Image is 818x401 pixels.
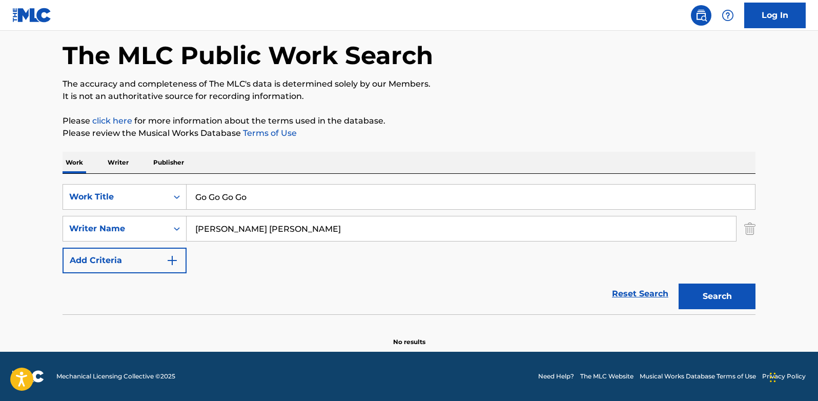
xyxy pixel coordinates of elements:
[607,283,673,305] a: Reset Search
[770,362,776,393] div: Drag
[718,5,738,26] div: Help
[12,370,44,383] img: logo
[92,116,132,126] a: click here
[691,5,711,26] a: Public Search
[166,254,178,267] img: 9d2ae6d4665cec9f34b9.svg
[695,9,707,22] img: search
[105,152,132,173] p: Writer
[393,325,425,347] p: No results
[63,78,755,90] p: The accuracy and completeness of The MLC's data is determined solely by our Members.
[63,127,755,139] p: Please review the Musical Works Database
[241,128,297,138] a: Terms of Use
[69,223,161,235] div: Writer Name
[63,184,755,314] form: Search Form
[640,372,756,381] a: Musical Works Database Terms of Use
[63,152,86,173] p: Work
[63,115,755,127] p: Please for more information about the terms used in the database.
[12,8,52,23] img: MLC Logo
[63,90,755,103] p: It is not an authoritative source for recording information.
[744,3,806,28] a: Log In
[56,372,175,381] span: Mechanical Licensing Collective © 2025
[69,191,161,203] div: Work Title
[580,372,633,381] a: The MLC Website
[744,216,755,242] img: Delete Criterion
[679,284,755,309] button: Search
[538,372,574,381] a: Need Help?
[63,40,433,71] h1: The MLC Public Work Search
[150,152,187,173] p: Publisher
[722,9,734,22] img: help
[762,372,806,381] a: Privacy Policy
[63,248,187,273] button: Add Criteria
[767,352,818,401] iframe: Chat Widget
